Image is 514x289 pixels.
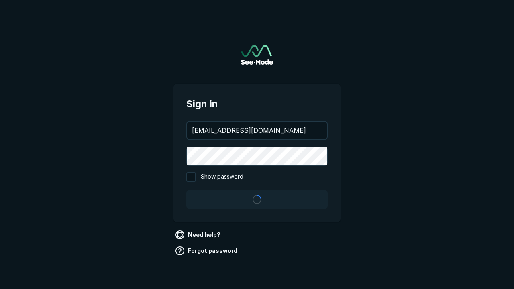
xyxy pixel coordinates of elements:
a: Need help? [173,228,224,241]
span: Show password [201,172,243,182]
img: See-Mode Logo [241,45,273,65]
span: Sign in [186,97,328,111]
a: Forgot password [173,244,241,257]
input: your@email.com [187,122,327,139]
a: Go to sign in [241,45,273,65]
